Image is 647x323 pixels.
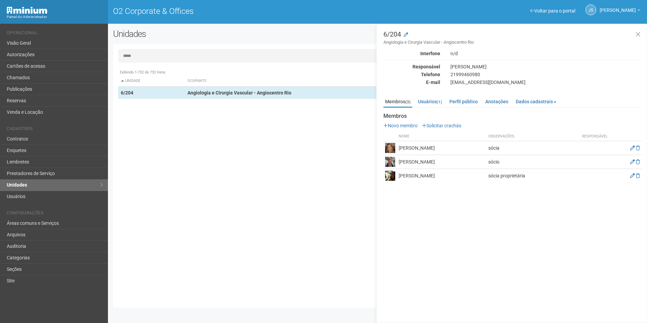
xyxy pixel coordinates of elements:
a: Solicitar crachás [422,123,461,128]
a: Dados cadastrais [514,96,558,107]
th: Unidade: activate to sort column descending [118,76,185,87]
div: [PERSON_NAME] [445,64,647,70]
a: Usuários(1) [416,96,444,107]
div: [EMAIL_ADDRESS][DOMAIN_NAME] [445,79,647,85]
a: Perfil público [448,96,479,107]
a: Editar membro [630,159,635,165]
img: user.png [385,171,395,181]
small: (3) [405,100,410,104]
strong: 6/204 [121,90,133,95]
td: [PERSON_NAME] [397,141,487,155]
h3: 6/204 [383,31,642,45]
a: Anotações [484,96,510,107]
td: sócia proprietária [487,169,578,183]
small: Angiologia e Cirurgia Vascular - Angiocentro Rio [383,39,642,45]
div: 21999460980 [445,71,647,78]
a: Voltar para o portal [530,8,575,14]
small: (1) [437,100,442,104]
a: Modificar a unidade [404,31,408,38]
td: sócio [487,155,578,169]
a: Editar membro [630,145,635,151]
img: user.png [385,143,395,153]
h1: O2 Corporate & Offices [113,7,373,16]
td: sócia [487,141,578,155]
li: Configurações [7,211,103,218]
div: Exibindo 1-732 de 732 itens [118,69,637,76]
th: Nome [397,132,487,141]
li: Operacional [7,30,103,38]
div: E-mail [378,79,445,85]
a: JS [585,4,596,15]
a: Editar membro [630,173,635,178]
a: Novo membro [383,123,418,128]
th: Observações [487,132,578,141]
strong: Angiologia e Cirurgia Vascular - Angiocentro Rio [187,90,291,95]
th: Ocupante: activate to sort column ascending [185,76,414,87]
div: Telefone [378,71,445,78]
strong: Membros [383,113,642,119]
a: Excluir membro [636,145,640,151]
a: Excluir membro [636,159,640,165]
a: Excluir membro [636,173,640,178]
td: [PERSON_NAME] [397,169,487,183]
img: user.png [385,157,395,167]
th: Responsável [578,132,612,141]
a: [PERSON_NAME] [600,8,640,14]
div: Interfone [378,50,445,57]
span: Jeferson Souza [600,1,636,13]
div: n/d [445,50,647,57]
img: Minium [7,7,47,14]
h2: Unidades [113,29,328,39]
div: Responsável [378,64,445,70]
li: Cadastros [7,126,103,133]
a: Membros(3) [383,96,412,108]
td: [PERSON_NAME] [397,155,487,169]
div: Painel do Administrador [7,14,103,20]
